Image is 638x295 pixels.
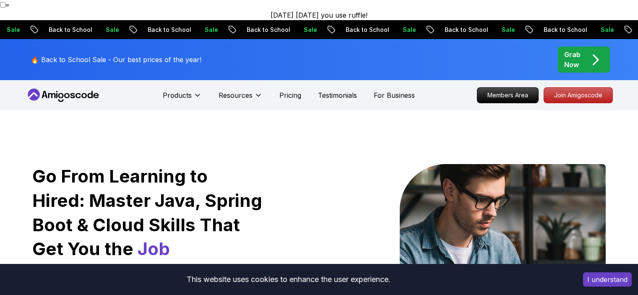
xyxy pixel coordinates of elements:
p: Sale [588,26,615,34]
p: Members Area [477,88,538,103]
p: Resources [219,90,253,100]
p: Back to School [333,26,390,34]
a: Members Area [477,87,539,103]
p: Back to School [432,26,489,34]
div: This website uses cookies to enhance the user experience. [6,270,570,289]
p: Back to School [36,26,93,34]
span: ≡ [5,1,9,9]
p: 🔥 Back to School Sale - Our best prices of the year! [31,55,201,65]
h1: Go From Learning to Hired: Master Java, Spring Boot & Cloud Skills That Get You the [32,164,263,261]
a: Testimonials [318,90,357,100]
button: Resources [219,90,263,107]
a: For Business [374,90,415,100]
p: Products [163,90,192,100]
p: Grab Now [564,50,581,70]
p: Join Amigoscode [544,88,612,103]
p: Back to School [234,26,291,34]
a: Pricing [279,90,301,100]
p: Back to School [135,26,192,34]
p: Back to School [531,26,588,34]
p: Sale [291,26,318,34]
span: Job [138,238,170,259]
a: Join Amigoscode [544,87,613,103]
p: Sale [489,26,516,34]
button: Accept cookies [583,272,632,287]
p: Sale [390,26,417,34]
p: Sale [93,26,120,34]
button: Products [163,90,202,107]
p: Sale [192,26,219,34]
